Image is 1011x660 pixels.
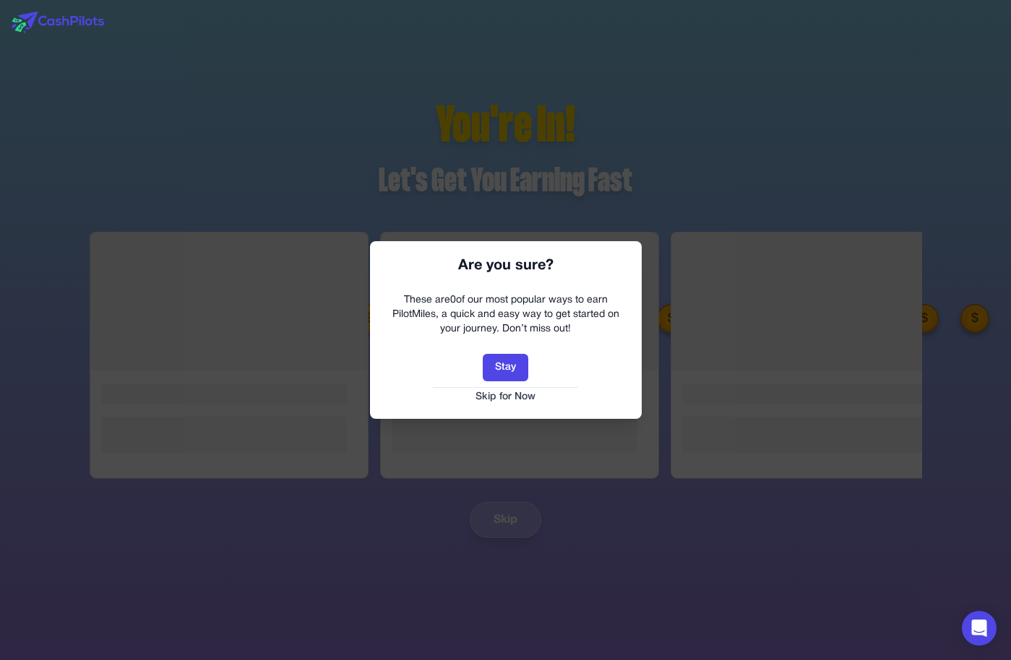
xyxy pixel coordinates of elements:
[483,354,528,381] button: Stay
[384,390,627,404] button: Skip for Now
[962,611,997,646] div: Open Intercom Messenger
[12,12,104,33] img: CashPilots Logo
[384,256,627,276] div: Are you sure?
[384,293,627,336] div: These are 0 of our most popular ways to earn PilotMiles, a quick and easy way to get started on y...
